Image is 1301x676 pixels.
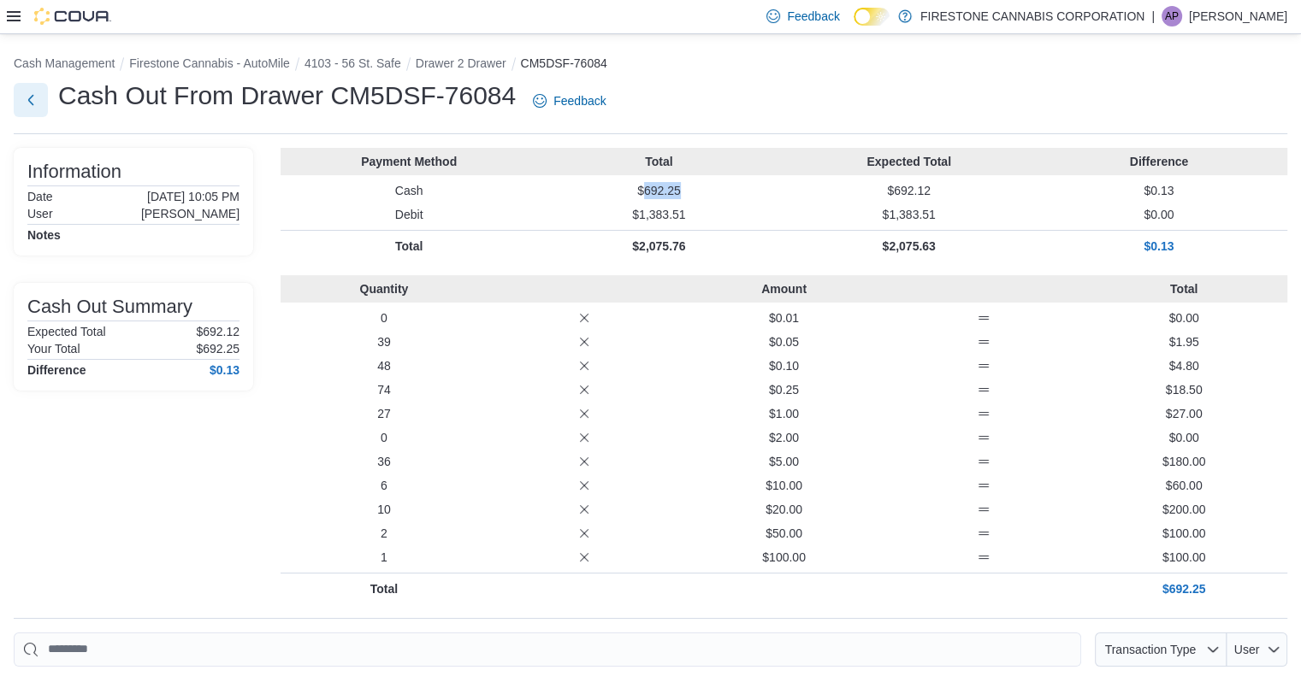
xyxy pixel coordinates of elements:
[14,55,1287,75] nav: An example of EuiBreadcrumbs
[1087,280,1280,297] p: Total
[287,153,530,170] p: Payment Method
[688,333,881,350] p: $0.05
[27,297,192,317] h3: Cash Out Summary
[287,206,530,223] p: Debit
[210,363,240,377] h4: $0.13
[688,405,881,422] p: $1.00
[34,8,111,25] img: Cova
[1038,206,1280,223] p: $0.00
[1087,580,1280,597] p: $692.25
[688,477,881,494] p: $10.00
[287,182,530,199] p: Cash
[14,632,1081,667] input: This is a search bar. As you type, the results lower in the page will automatically filter.
[537,153,780,170] p: Total
[1104,643,1196,656] span: Transaction Type
[688,280,881,297] p: Amount
[287,405,481,422] p: 27
[920,6,1144,26] p: FIRESTONE CANNABIS CORPORATION
[1087,429,1280,446] p: $0.00
[287,280,481,297] p: Quantity
[1095,632,1227,667] button: Transaction Type
[287,309,481,326] p: 0
[788,153,1031,170] p: Expected Total
[1087,381,1280,398] p: $18.50
[688,453,881,470] p: $5.00
[196,342,240,356] p: $692.25
[129,56,290,70] button: Firestone Cannabis - AutoMile
[14,83,48,117] button: Next
[27,363,86,377] h4: Difference
[287,357,481,374] p: 48
[287,381,481,398] p: 74
[1087,357,1280,374] p: $4.80
[1087,309,1280,326] p: $0.00
[147,190,240,203] p: [DATE] 10:05 PM
[521,56,607,70] button: CM5DSF-76084
[854,8,890,26] input: Dark Mode
[1038,238,1280,255] p: $0.13
[27,207,53,220] h6: User
[1087,477,1280,494] p: $60.00
[1087,453,1280,470] p: $180.00
[27,342,80,356] h6: Your Total
[537,206,780,223] p: $1,383.51
[1087,549,1280,566] p: $100.00
[1038,182,1280,199] p: $0.13
[854,26,855,26] span: Dark Mode
[537,182,780,199] p: $692.25
[1038,153,1280,170] p: Difference
[1189,6,1287,26] p: [PERSON_NAME]
[416,56,506,70] button: Drawer 2 Drawer
[688,549,881,566] p: $100.00
[287,453,481,470] p: 36
[1087,405,1280,422] p: $27.00
[287,477,481,494] p: 6
[58,79,516,113] h1: Cash Out From Drawer CM5DSF-76084
[688,309,881,326] p: $0.01
[788,182,1031,199] p: $692.12
[688,525,881,542] p: $50.00
[1087,525,1280,542] p: $100.00
[27,325,106,338] h6: Expected Total
[305,56,401,70] button: 4103 - 56 St. Safe
[1087,501,1280,518] p: $200.00
[287,580,481,597] p: Total
[553,92,606,109] span: Feedback
[287,429,481,446] p: 0
[688,357,881,374] p: $0.10
[1087,333,1280,350] p: $1.95
[1227,632,1287,667] button: User
[787,8,839,25] span: Feedback
[196,325,240,338] p: $692.12
[287,501,481,518] p: 10
[287,525,481,542] p: 2
[287,549,481,566] p: 1
[526,84,612,118] a: Feedback
[14,56,115,70] button: Cash Management
[27,162,121,182] h3: Information
[788,206,1031,223] p: $1,383.51
[1165,6,1179,26] span: AP
[287,333,481,350] p: 39
[287,238,530,255] p: Total
[141,207,240,220] p: [PERSON_NAME]
[788,238,1031,255] p: $2,075.63
[1151,6,1155,26] p: |
[688,501,881,518] p: $20.00
[27,190,53,203] h6: Date
[688,429,881,446] p: $2.00
[1162,6,1182,26] div: Adrian Pusana
[537,238,780,255] p: $2,075.76
[27,228,61,242] h4: Notes
[688,381,881,398] p: $0.25
[1234,643,1260,656] span: User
